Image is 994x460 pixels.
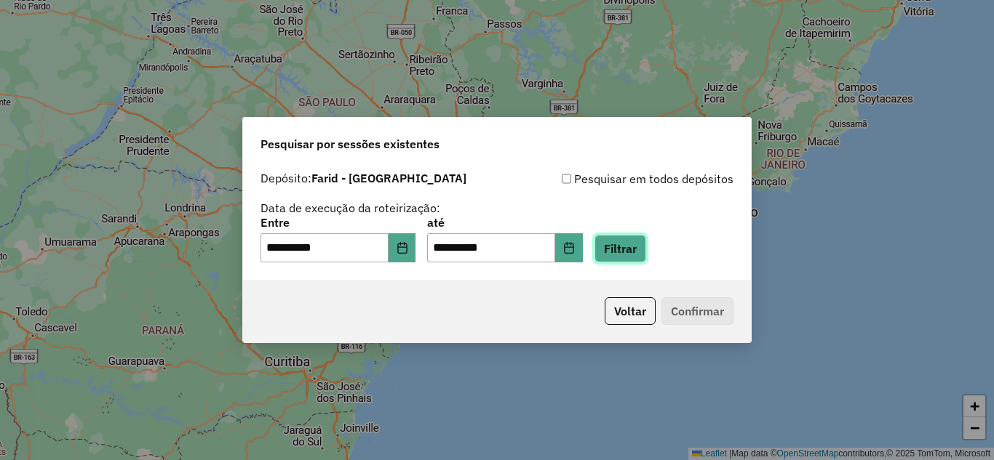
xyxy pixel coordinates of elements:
span: Pesquisar por sessões existentes [261,135,440,153]
label: Entre [261,214,416,231]
label: até [427,214,582,231]
button: Choose Date [389,233,416,262]
strong: Farid - [GEOGRAPHIC_DATA] [311,171,466,185]
button: Choose Date [555,233,583,262]
div: Pesquisar em todos depósitos [497,170,733,187]
label: Depósito: [261,169,466,187]
label: Data de execução da roteirização: [261,199,440,217]
button: Filtrar [595,235,646,262]
button: Voltar [605,297,656,325]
